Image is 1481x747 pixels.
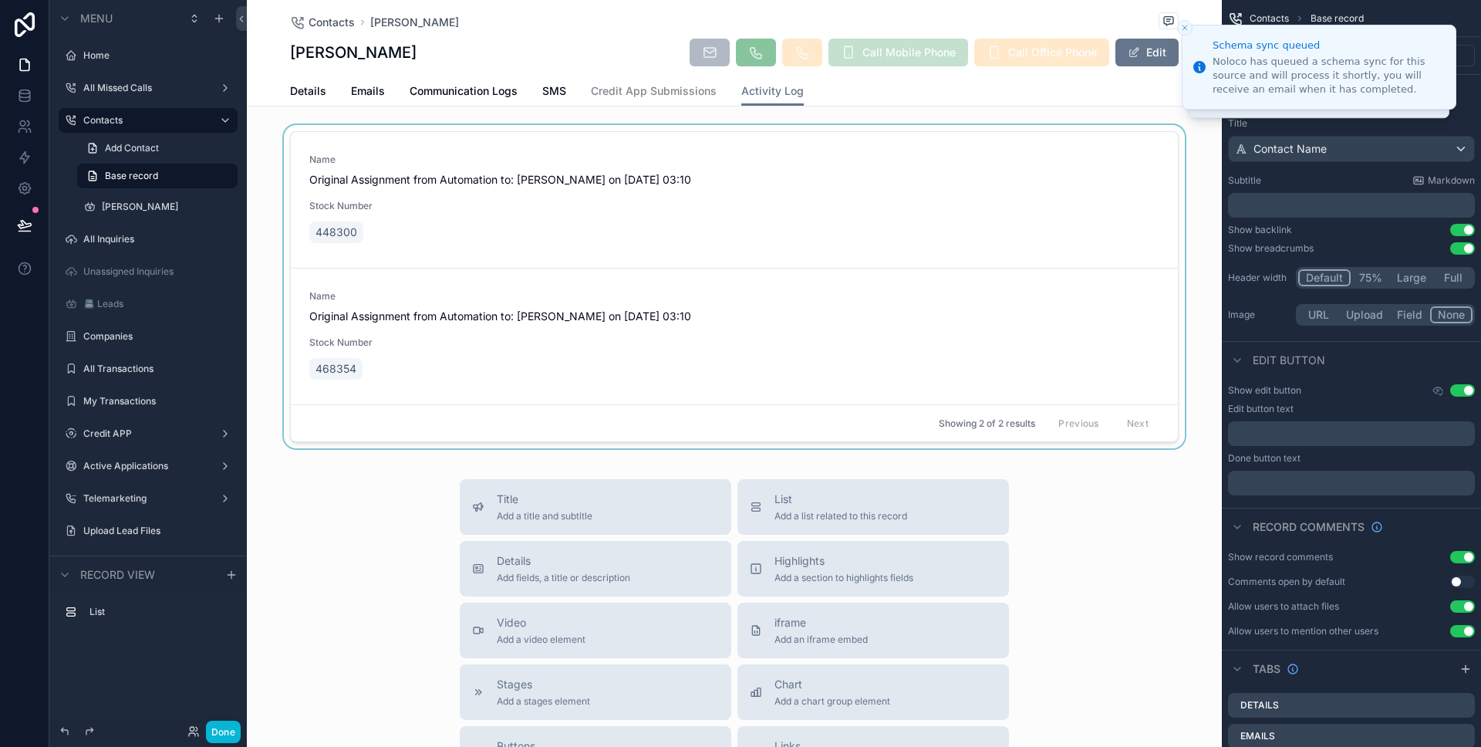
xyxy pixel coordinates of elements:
[1228,174,1261,187] label: Subtitle
[542,77,566,108] a: SMS
[290,83,326,99] span: Details
[206,721,241,743] button: Done
[542,83,566,99] span: SMS
[83,492,213,505] label: Telemarketing
[591,77,717,108] a: Credit App Submissions
[1412,174,1475,187] a: Markdown
[83,82,213,94] label: All Missed Calls
[497,510,592,522] span: Add a title and subtitle
[1253,519,1365,535] span: Record comments
[1311,12,1364,25] span: Base record
[1213,55,1443,97] div: Noloco has queued a schema sync for this source and will process it shortly, you will receive an ...
[1228,193,1475,218] div: scrollable content
[497,492,592,507] span: Title
[1228,309,1290,321] label: Image
[83,265,234,278] label: Unassigned Inquiries
[774,695,890,708] span: Add a chart group element
[83,395,234,407] label: My Transactions
[1390,269,1433,286] button: Large
[83,363,234,375] a: All Transactions
[89,606,231,618] label: List
[351,77,385,108] a: Emails
[497,634,585,646] span: Add a video element
[83,233,234,245] label: All Inquiries
[410,77,518,108] a: Communication Logs
[737,603,1009,658] button: iframeAdd an iframe embed
[1228,384,1301,397] label: Show edit button
[105,142,159,154] span: Add Contact
[1177,20,1193,35] button: Close toast
[1351,269,1390,286] button: 75%
[460,479,731,535] button: TitleAdd a title and subtitle
[774,615,868,630] span: iframe
[83,460,213,472] label: Active Applications
[774,634,868,646] span: Add an iframe embed
[370,15,459,30] a: [PERSON_NAME]
[83,114,207,127] label: Contacts
[774,572,913,584] span: Add a section to highlights fields
[737,479,1009,535] button: ListAdd a list related to this record
[351,83,385,99] span: Emails
[774,553,913,569] span: Highlights
[774,677,890,692] span: Chart
[83,298,234,310] label: 📇 Leads
[1228,576,1345,588] div: Comments open by default
[83,525,234,537] label: Upload Lead Files
[105,170,158,182] span: Base record
[497,553,630,569] span: Details
[1240,699,1279,712] label: Details
[49,593,247,640] div: scrollable content
[290,77,326,108] a: Details
[1253,353,1325,368] span: Edit button
[460,664,731,720] button: StagesAdd a stages element
[1228,600,1339,613] div: Allow users to attach files
[741,77,804,106] a: Activity Log
[1213,38,1443,53] div: Schema sync queued
[1228,452,1301,465] label: Done button text
[1228,136,1475,162] button: Contact Name
[1250,12,1289,25] span: Contacts
[497,615,585,630] span: Video
[737,664,1009,720] button: ChartAdd a chart group element
[741,83,804,99] span: Activity Log
[1390,306,1431,323] button: Field
[1228,625,1378,637] div: Allow users to mention other users
[497,677,590,692] span: Stages
[460,541,731,597] button: DetailsAdd fields, a title or description
[939,417,1035,430] span: Showing 2 of 2 results
[1228,471,1475,495] div: scrollable content
[77,136,238,161] a: Add Contact
[309,15,355,30] span: Contacts
[1228,272,1290,284] label: Header width
[1339,306,1390,323] button: Upload
[774,510,907,522] span: Add a list related to this record
[290,15,355,30] a: Contacts
[497,572,630,584] span: Add fields, a title or description
[1430,306,1473,323] button: None
[102,201,234,213] label: [PERSON_NAME]
[1115,39,1179,66] button: Edit
[774,492,907,507] span: List
[1298,269,1351,286] button: Default
[1253,141,1327,157] span: Contact Name
[1298,306,1339,323] button: URL
[80,567,155,583] span: Record view
[1228,117,1475,130] label: Title
[83,428,213,440] a: Credit APP
[83,49,234,62] a: Home
[290,42,417,63] h1: [PERSON_NAME]
[497,695,590,708] span: Add a stages element
[1428,174,1475,187] span: Markdown
[1228,551,1333,563] div: Show record comments
[83,330,234,343] label: Companies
